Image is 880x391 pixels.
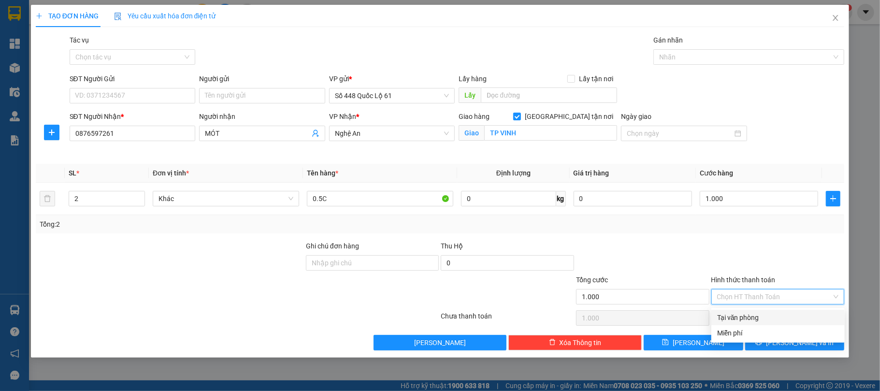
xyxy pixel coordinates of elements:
span: [GEOGRAPHIC_DATA] tận nơi [521,111,617,122]
div: Tổng: 2 [40,219,340,230]
button: [PERSON_NAME] [374,335,507,350]
input: 0 [574,191,692,206]
span: VP Nhận [329,113,356,120]
label: Ngày giao [621,113,651,120]
img: icon [114,13,122,20]
button: Close [822,5,849,32]
input: VD: Bàn, Ghế [307,191,453,206]
li: Bốn Luyện Express [5,5,140,41]
li: VP Số 448 Quốc Lộ 61 [5,52,67,73]
span: delete [549,339,556,347]
span: close [832,14,839,22]
span: Tên hàng [307,169,338,177]
span: Cước hàng [700,169,733,177]
span: Giao [459,125,484,141]
label: Hình thức thanh toán [711,276,776,284]
div: Miễn phí [717,328,839,338]
span: Yêu cầu xuất hóa đơn điện tử [114,12,216,20]
span: kg [556,191,566,206]
span: SL [69,169,76,177]
div: SĐT Người Gửi [70,73,196,84]
input: Dọc đường [481,87,617,103]
span: plus [44,129,59,136]
span: user-add [312,130,319,137]
span: plus [826,195,840,203]
span: Định lượng [496,169,531,177]
span: Thu Hộ [441,242,463,250]
input: Giao tận nơi [484,125,617,141]
div: VP gửi [329,73,455,84]
button: delete [40,191,55,206]
button: plus [826,191,840,206]
span: Lấy [459,87,481,103]
span: Nghệ An [335,126,449,141]
button: plus [44,125,59,140]
div: Người gửi [199,73,325,84]
div: Tại văn phòng [717,312,839,323]
label: Tác vụ [70,36,89,44]
label: Ghi chú đơn hàng [306,242,359,250]
div: SĐT Người Nhận [70,111,196,122]
span: Đơn vị tính [153,169,189,177]
span: plus [36,13,43,19]
span: Lấy tận nơi [575,73,617,84]
span: Khác [159,191,293,206]
span: [PERSON_NAME] [414,337,466,348]
span: Số 448 Quốc Lộ 61 [335,88,449,103]
span: Lấy hàng [459,75,487,83]
span: Tổng cước [576,276,608,284]
input: Ghi chú đơn hàng [306,255,439,271]
span: TẠO ĐƠN HÀNG [36,12,99,20]
span: Giá trị hàng [574,169,609,177]
span: printer [755,339,762,347]
button: save[PERSON_NAME] [644,335,743,350]
div: Người nhận [199,111,325,122]
span: save [662,339,669,347]
span: Xóa Thông tin [560,337,602,348]
div: Chưa thanh toán [440,311,575,328]
input: Ngày giao [627,128,733,139]
span: Giao hàng [459,113,490,120]
span: [PERSON_NAME] [673,337,724,348]
label: Gán nhãn [653,36,683,44]
button: deleteXóa Thông tin [508,335,642,350]
li: VP [PERSON_NAME] [67,52,129,63]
